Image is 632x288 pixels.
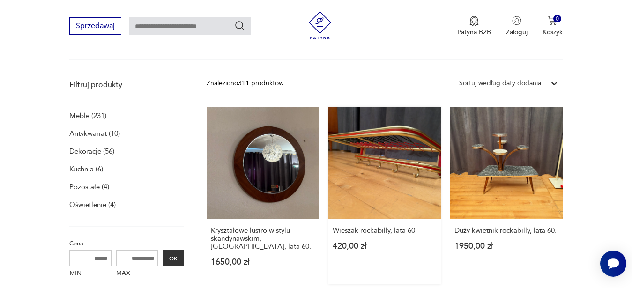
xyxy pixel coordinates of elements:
[69,80,184,90] p: Filtruj produkty
[306,11,334,39] img: Patyna - sklep z meblami i dekoracjami vintage
[454,242,558,250] p: 1950,00 zł
[69,23,121,30] a: Sprzedawaj
[328,107,441,284] a: Wieszak rockabilly, lata 60.Wieszak rockabilly, lata 60.420,00 zł
[450,107,563,284] a: Duży kwietnik rockabilly, lata 60.Duży kwietnik rockabilly, lata 60.1950,00 zł
[548,16,557,25] img: Ikona koszyka
[211,227,315,251] h3: Kryształowe lustro w stylu skandynawskim, [GEOGRAPHIC_DATA], lata 60.
[69,109,106,122] a: Meble (231)
[543,16,563,37] button: 0Koszyk
[506,28,528,37] p: Zaloguj
[69,127,120,140] a: Antykwariat (10)
[553,15,561,23] div: 0
[69,180,109,193] a: Pozostałe (4)
[116,266,158,281] label: MAX
[512,16,521,25] img: Ikonka użytkownika
[543,28,563,37] p: Koszyk
[333,242,437,250] p: 420,00 zł
[506,16,528,37] button: Zaloguj
[69,266,112,281] label: MIN
[211,258,315,266] p: 1650,00 zł
[454,227,558,235] h3: Duży kwietnik rockabilly, lata 60.
[163,250,184,266] button: OK
[600,251,626,277] iframe: Smartsupp widget button
[207,78,283,89] div: Znaleziono 311 produktów
[69,198,116,211] a: Oświetlenie (4)
[457,16,491,37] button: Patyna B2B
[69,162,103,176] a: Kuchnia (6)
[69,145,114,158] a: Dekoracje (56)
[333,227,437,235] h3: Wieszak rockabilly, lata 60.
[234,20,245,31] button: Szukaj
[469,16,479,26] img: Ikona medalu
[207,107,319,284] a: Kryształowe lustro w stylu skandynawskim, Niemcy, lata 60.Kryształowe lustro w stylu skandynawski...
[457,16,491,37] a: Ikona medaluPatyna B2B
[457,28,491,37] p: Patyna B2B
[459,78,541,89] div: Sortuj według daty dodania
[69,17,121,35] button: Sprzedawaj
[69,238,184,249] p: Cena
